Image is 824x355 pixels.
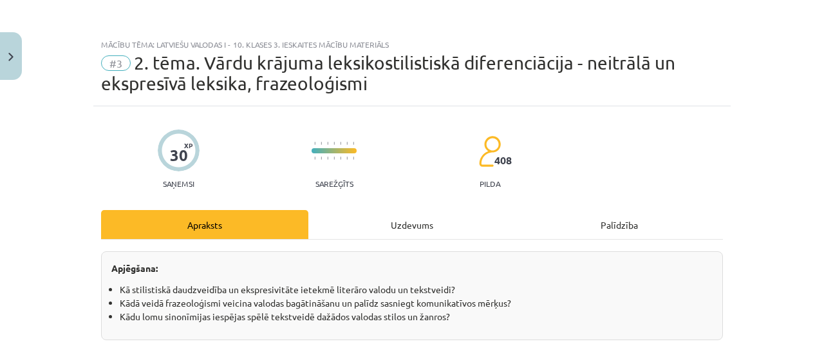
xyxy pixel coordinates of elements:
img: icon-short-line-57e1e144782c952c97e751825c79c345078a6d821885a25fce030b3d8c18986b.svg [314,142,315,145]
li: Kā stilistiskā daudzveidība un ekspresivitāte ietekmē literāro valodu un tekstveidi? [120,283,713,296]
div: Apraksts [101,210,308,239]
img: icon-short-line-57e1e144782c952c97e751825c79c345078a6d821885a25fce030b3d8c18986b.svg [353,142,354,145]
p: Saņemsi [158,179,200,188]
img: icon-short-line-57e1e144782c952c97e751825c79c345078a6d821885a25fce030b3d8c18986b.svg [340,142,341,145]
li: Kādu lomu sinonīmijas iespējas spēlē tekstveidē dažādos valodas stilos un žanros? [120,310,713,323]
span: 408 [494,155,512,166]
img: icon-short-line-57e1e144782c952c97e751825c79c345078a6d821885a25fce030b3d8c18986b.svg [333,142,335,145]
img: icon-short-line-57e1e144782c952c97e751825c79c345078a6d821885a25fce030b3d8c18986b.svg [340,157,341,160]
p: Sarežģīts [315,179,353,188]
img: icon-short-line-57e1e144782c952c97e751825c79c345078a6d821885a25fce030b3d8c18986b.svg [353,157,354,160]
img: icon-short-line-57e1e144782c952c97e751825c79c345078a6d821885a25fce030b3d8c18986b.svg [327,142,328,145]
img: icon-close-lesson-0947bae3869378f0d4975bcd49f059093ad1ed9edebbc8119c70593378902aed.svg [8,53,14,61]
span: XP [184,142,192,149]
img: icon-short-line-57e1e144782c952c97e751825c79c345078a6d821885a25fce030b3d8c18986b.svg [333,157,335,160]
img: icon-short-line-57e1e144782c952c97e751825c79c345078a6d821885a25fce030b3d8c18986b.svg [346,157,348,160]
strong: Apjēgšana: [111,262,158,274]
img: icon-short-line-57e1e144782c952c97e751825c79c345078a6d821885a25fce030b3d8c18986b.svg [346,142,348,145]
div: Mācību tēma: Latviešu valodas i - 10. klases 3. ieskaites mācību materiāls [101,40,723,49]
p: pilda [480,179,500,188]
img: icon-short-line-57e1e144782c952c97e751825c79c345078a6d821885a25fce030b3d8c18986b.svg [327,157,328,160]
div: Palīdzība [516,210,723,239]
span: #3 [101,55,131,71]
div: 30 [170,146,188,164]
img: icon-short-line-57e1e144782c952c97e751825c79c345078a6d821885a25fce030b3d8c18986b.svg [321,157,322,160]
img: students-c634bb4e5e11cddfef0936a35e636f08e4e9abd3cc4e673bd6f9a4125e45ecb1.svg [478,135,501,168]
div: Uzdevums [308,210,516,239]
img: icon-short-line-57e1e144782c952c97e751825c79c345078a6d821885a25fce030b3d8c18986b.svg [314,157,315,160]
img: icon-short-line-57e1e144782c952c97e751825c79c345078a6d821885a25fce030b3d8c18986b.svg [321,142,322,145]
span: 2. tēma. Vārdu krājuma leksikostilistiskā diferenciācija - neitrālā un ekspresīvā leksika, frazeo... [101,52,675,94]
li: Kādā veidā frazeoloģismi veicina valodas bagātināšanu un palīdz sasniegt komunikatīvos mērķus? [120,296,713,310]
